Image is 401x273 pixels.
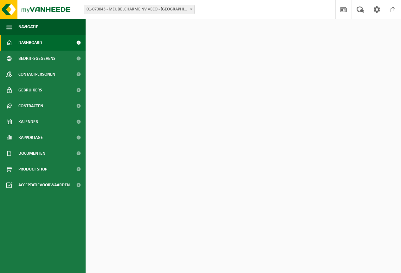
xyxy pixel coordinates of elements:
span: Contactpersonen [18,66,55,82]
span: Kalender [18,114,38,130]
span: Product Shop [18,161,47,177]
span: Contracten [18,98,43,114]
span: Gebruikers [18,82,42,98]
span: Dashboard [18,35,42,51]
span: Navigatie [18,19,38,35]
span: Rapportage [18,130,43,146]
span: 01-070045 - MEUBELCHARME NV VECO - WUUSTWEZEL [84,5,194,14]
span: Bedrijfsgegevens [18,51,55,66]
span: Acceptatievoorwaarden [18,177,70,193]
span: Documenten [18,146,45,161]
